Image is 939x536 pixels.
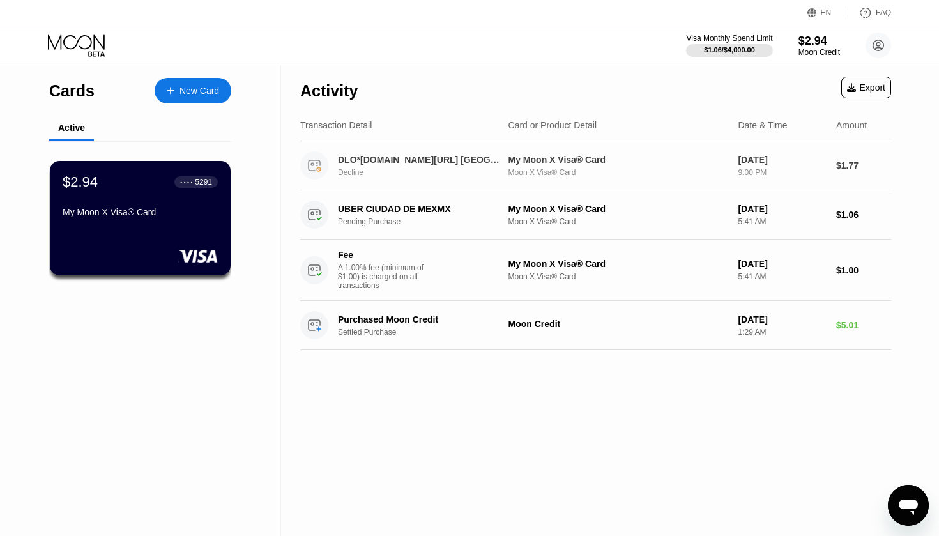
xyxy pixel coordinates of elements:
div: 1:29 AM [738,328,826,337]
div: My Moon X Visa® Card [508,204,728,214]
div: Fee [338,250,427,260]
div: $1.00 [836,265,891,275]
div: FeeA 1.00% fee (minimum of $1.00) is charged on all transactionsMy Moon X Visa® CardMoon X Visa® ... [300,240,891,301]
div: Pending Purchase [338,217,516,226]
div: Moon X Visa® Card [508,168,728,177]
div: Active [58,123,85,133]
div: FAQ [846,6,891,19]
div: $2.94● ● ● ●5291My Moon X Visa® Card [50,161,231,275]
div: [DATE] [738,155,826,165]
div: DLO*[DOMAIN_NAME][URL] [GEOGRAPHIC_DATA] ZADeclineMy Moon X Visa® CardMoon X Visa® Card[DATE]9:00... [300,141,891,190]
div: [DATE] [738,314,826,325]
div: Moon X Visa® Card [508,217,728,226]
div: $1.06 [836,210,891,220]
div: EN [821,8,832,17]
div: $2.94 [63,174,98,190]
div: My Moon X Visa® Card [508,155,728,165]
div: Export [841,77,891,98]
div: 5291 [195,178,212,187]
div: EN [807,6,846,19]
div: Settled Purchase [338,328,516,337]
div: UBER CIUDAD DE MEXMXPending PurchaseMy Moon X Visa® CardMoon X Visa® Card[DATE]5:41 AM$1.06 [300,190,891,240]
div: Card or Product Detail [508,120,597,130]
div: New Card [179,86,219,96]
div: $2.94 [798,34,840,48]
div: Cards [49,82,95,100]
div: Activity [300,82,358,100]
div: Purchased Moon CreditSettled PurchaseMoon Credit[DATE]1:29 AM$5.01 [300,301,891,350]
div: My Moon X Visa® Card [508,259,728,269]
div: Amount [836,120,867,130]
div: Decline [338,168,516,177]
div: New Card [155,78,231,103]
div: Visa Monthly Spend Limit [686,34,772,43]
div: DLO*[DOMAIN_NAME][URL] [GEOGRAPHIC_DATA] ZA [338,155,503,165]
div: $2.94Moon Credit [798,34,840,57]
div: Purchased Moon Credit [338,314,503,325]
div: FAQ [876,8,891,17]
iframe: Button to launch messaging window [888,485,929,526]
div: Moon Credit [798,48,840,57]
div: Export [847,82,885,93]
div: My Moon X Visa® Card [63,207,218,217]
div: [DATE] [738,204,826,214]
div: Transaction Detail [300,120,372,130]
div: Date & Time [738,120,787,130]
div: A 1.00% fee (minimum of $1.00) is charged on all transactions [338,263,434,290]
div: $5.01 [836,320,891,330]
div: Visa Monthly Spend Limit$1.06/$4,000.00 [686,34,772,57]
div: 9:00 PM [738,168,826,177]
div: ● ● ● ● [180,180,193,184]
div: $1.77 [836,160,891,171]
div: $1.06 / $4,000.00 [704,46,755,54]
div: 5:41 AM [738,217,826,226]
div: 5:41 AM [738,272,826,281]
div: Moon Credit [508,319,728,329]
div: Moon X Visa® Card [508,272,728,281]
div: UBER CIUDAD DE MEXMX [338,204,503,214]
div: [DATE] [738,259,826,269]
